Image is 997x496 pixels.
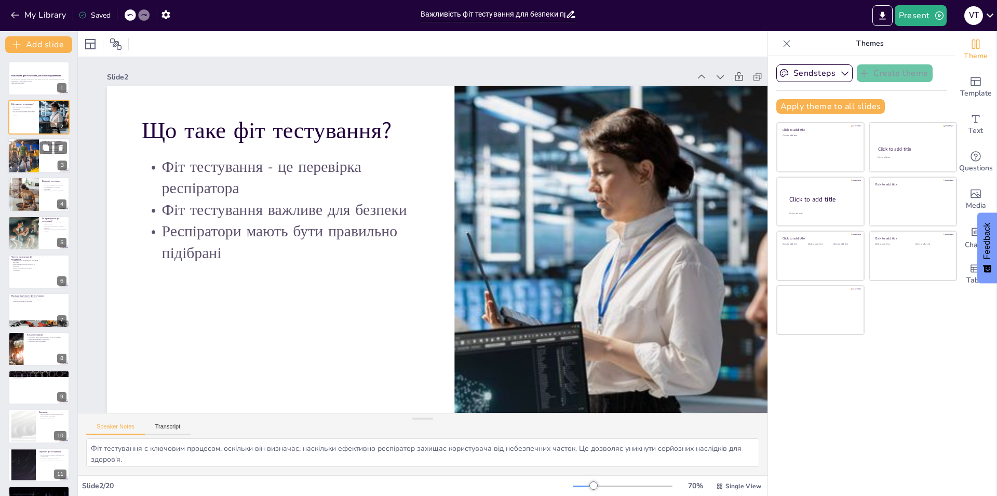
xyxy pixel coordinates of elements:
[11,106,36,110] p: Фіт тестування - це перевірка респіратора
[110,38,122,50] span: Position
[875,182,949,186] div: Click to add title
[42,140,67,146] p: Чому фіт тестування є критично важливим?
[58,160,67,170] div: 3
[42,152,67,154] p: Фіт тестування виявляє проблеми
[11,374,66,376] p: Навчання працівників є критично важливим
[965,239,987,251] span: Charts
[8,409,70,443] div: 10
[11,492,66,494] p: Приклади отруєнь через неправильний підбір
[11,301,66,303] p: Серйозні наслідки для здоров'я
[11,263,39,267] p: Зміни в обличчі можуть вплинути на щільність
[789,212,855,215] div: Click to add body
[964,50,988,62] span: Theme
[26,338,66,340] p: Навчання працівників є критичним
[11,110,36,112] p: Фіт тестування важливе для безпеки
[783,243,806,246] div: Click to add text
[955,69,996,106] div: Add ready made slides
[857,64,933,82] button: Create theme
[783,236,857,240] div: Click to add title
[833,243,857,246] div: Click to add text
[39,141,52,154] button: Duplicate Slide
[872,5,893,26] button: Export to PowerPoint
[808,243,831,246] div: Click to add text
[895,5,947,26] button: Present
[959,163,993,174] span: Questions
[8,448,70,482] div: 11
[8,293,70,327] div: 7
[683,481,708,491] div: 70 %
[11,488,66,491] p: Приклади небезпечних ситуацій
[39,415,66,418] p: Регулярність тестування
[977,212,997,283] button: Feedback - Show survey
[78,10,111,20] div: Saved
[8,332,70,366] div: 8
[11,112,36,115] p: Респіратори мають бути правильно підібрані
[11,102,36,105] p: Що таке фіт тестування?
[86,438,759,467] textarea: Фіт тестування є ключовим процесом, оскільки він визначає, наскільки ефективно респіратор захищає...
[964,5,983,26] button: V T
[11,378,66,380] p: Вплив на здоров'я
[776,64,853,82] button: Sendsteps
[57,354,66,363] div: 8
[966,275,985,286] span: Table
[26,333,66,336] p: Роль роботодавців
[11,297,66,299] p: Відсутність тестування підвищує ризики
[42,180,66,183] p: Види фіт тестування
[57,392,66,401] div: 9
[783,135,857,137] div: Click to add text
[421,7,565,22] input: Insert title
[54,431,66,440] div: 10
[11,299,66,301] p: Небезпечні частки можуть потрапити всередину
[8,61,70,96] div: https://cdn.sendsteps.com/images/logo/sendsteps_logo_white.pnghttps://cdn.sendsteps.com/images/lo...
[878,146,947,152] div: Click to add title
[776,99,885,114] button: Apply theme to all slides
[8,7,71,23] button: My Library
[955,218,996,256] div: Add charts and graphs
[955,256,996,293] div: Add a table
[39,458,66,460] p: Зниження ризиків для здоров'я
[42,154,67,156] p: Захист працівників є пріоритетом
[8,370,70,405] div: 9
[955,181,996,218] div: Add images, graphics, shapes or video
[42,190,66,192] p: Вибір методу залежить від умов
[57,315,66,325] div: 7
[725,482,761,490] span: Single View
[26,340,66,342] p: Контроль за фіт тестуванням
[8,138,70,173] div: https://cdn.sendsteps.com/images/logo/sendsteps_logo_white.pnghttps://cdn.sendsteps.com/images/lo...
[955,143,996,181] div: Get real-time input from your audience
[57,199,66,209] div: 4
[964,6,983,25] div: V T
[11,294,66,298] p: Наслідки відсутності фіт тестування
[86,423,145,435] button: Speaker Notes
[11,78,66,82] p: Ця презентація розглядає значення фіт тестування респіратора для забезпечення безпеки працівників...
[11,490,66,492] p: Відсутність фіт тестування призводить до небезпеки
[789,195,856,204] div: Click to add title
[57,238,66,247] div: 5
[11,267,39,271] p: Новий тип респіратора потребує тестування
[955,106,996,143] div: Add text boxes
[968,125,983,137] span: Text
[966,200,986,211] span: Media
[875,236,949,240] div: Click to add title
[8,216,70,250] div: https://cdn.sendsteps.com/images/logo/sendsteps_logo_white.pnghttps://cdn.sendsteps.com/images/lo...
[39,450,66,453] p: Переваги фіт тестування
[42,184,66,186] p: Два основні види фіт тестування
[8,254,70,289] div: https://cdn.sendsteps.com/images/logo/sendsteps_logo_white.pnghttps://cdn.sendsteps.com/images/lo...
[57,276,66,286] div: 6
[39,417,66,419] p: Навчання та контроль
[39,410,66,413] p: Висновки
[783,128,857,132] div: Click to add title
[57,122,66,131] div: 2
[82,36,99,52] div: Layout
[42,229,66,232] p: Аналіз результатів допомагає виявити проблеми
[11,260,39,263] p: Рекомендується проводити фіт тестування раз на рік
[42,217,66,223] p: Як проводиться фіт тестування?
[795,31,945,56] p: Themes
[8,100,70,134] div: https://cdn.sendsteps.com/images/logo/sendsteps_logo_white.pnghttps://cdn.sendsteps.com/images/lo...
[11,82,66,84] p: Generated with [URL]
[915,243,948,246] div: Click to add text
[5,36,72,53] button: Add slide
[11,372,66,375] p: Важливість навчання
[145,423,191,435] button: Transcript
[42,186,66,190] p: Кваліфікаційне та кількісне тестування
